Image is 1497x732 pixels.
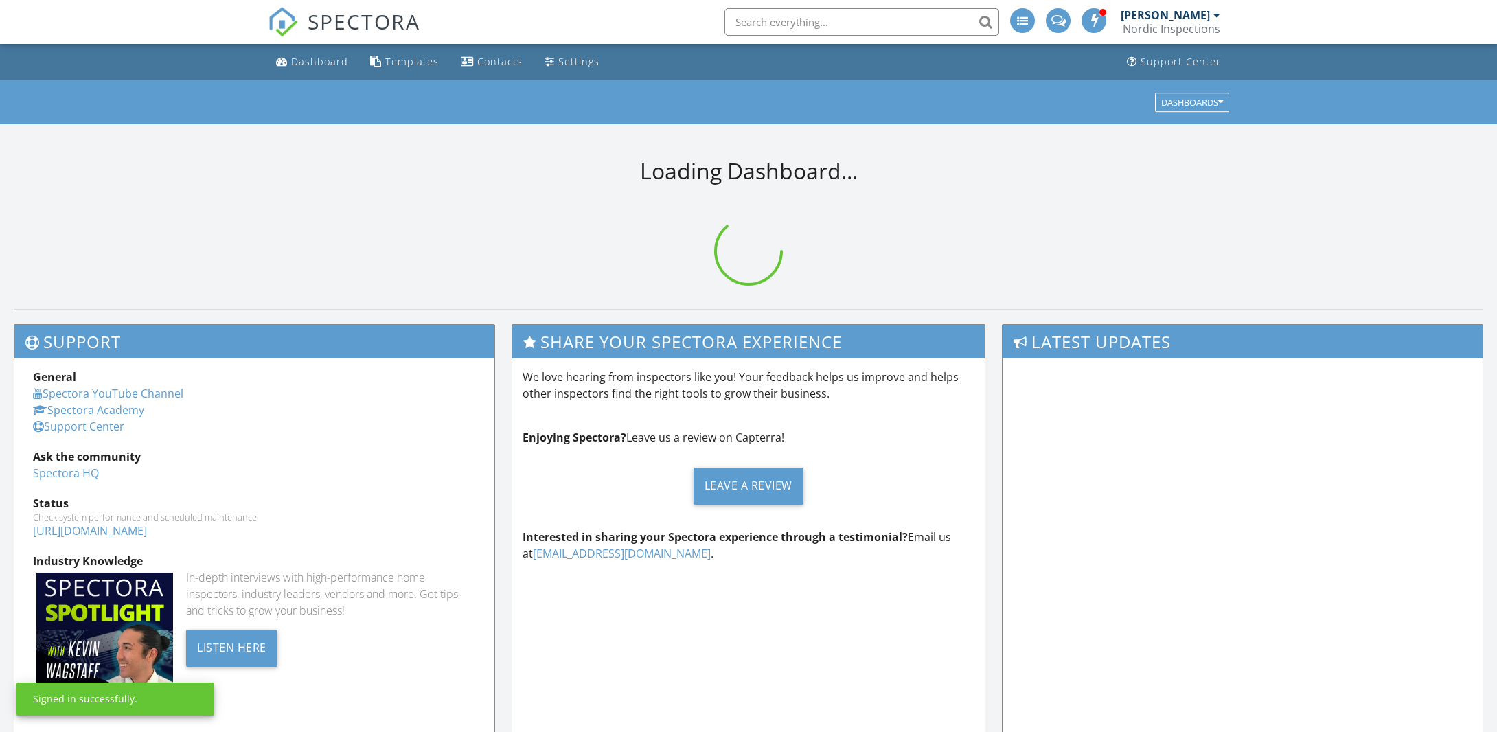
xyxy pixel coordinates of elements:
[1003,325,1483,358] h3: Latest Updates
[385,55,439,68] div: Templates
[33,495,476,512] div: Status
[36,573,173,709] img: Spectoraspolightmain
[33,402,144,418] a: Spectora Academy
[33,369,76,385] strong: General
[1121,8,1210,22] div: [PERSON_NAME]
[33,386,183,401] a: Spectora YouTube Channel
[523,529,974,562] p: Email us at .
[523,529,908,545] strong: Interested in sharing your Spectora experience through a testimonial?
[523,369,974,402] p: We love hearing from inspectors like you! Your feedback helps us improve and helps other inspecto...
[724,8,999,36] input: Search everything...
[186,639,277,654] a: Listen Here
[271,49,354,75] a: Dashboard
[512,325,984,358] h3: Share Your Spectora Experience
[1155,93,1229,112] button: Dashboards
[1141,55,1221,68] div: Support Center
[1123,22,1220,36] div: Nordic Inspections
[33,448,476,465] div: Ask the community
[533,546,711,561] a: [EMAIL_ADDRESS][DOMAIN_NAME]
[694,468,803,505] div: Leave a Review
[268,19,420,47] a: SPECTORA
[186,569,476,619] div: In-depth interviews with high-performance home inspectors, industry leaders, vendors and more. Ge...
[268,7,298,37] img: The Best Home Inspection Software - Spectora
[455,49,528,75] a: Contacts
[523,429,974,446] p: Leave us a review on Capterra!
[477,55,523,68] div: Contacts
[539,49,605,75] a: Settings
[33,512,476,523] div: Check system performance and scheduled maintenance.
[291,55,348,68] div: Dashboard
[1161,98,1223,107] div: Dashboards
[33,523,147,538] a: [URL][DOMAIN_NAME]
[33,553,476,569] div: Industry Knowledge
[1121,49,1226,75] a: Support Center
[33,466,99,481] a: Spectora HQ
[558,55,599,68] div: Settings
[33,692,137,706] div: Signed in successfully.
[33,419,124,434] a: Support Center
[308,7,420,36] span: SPECTORA
[365,49,444,75] a: Templates
[523,457,974,515] a: Leave a Review
[523,430,626,445] strong: Enjoying Spectora?
[186,630,277,667] div: Listen Here
[14,325,494,358] h3: Support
